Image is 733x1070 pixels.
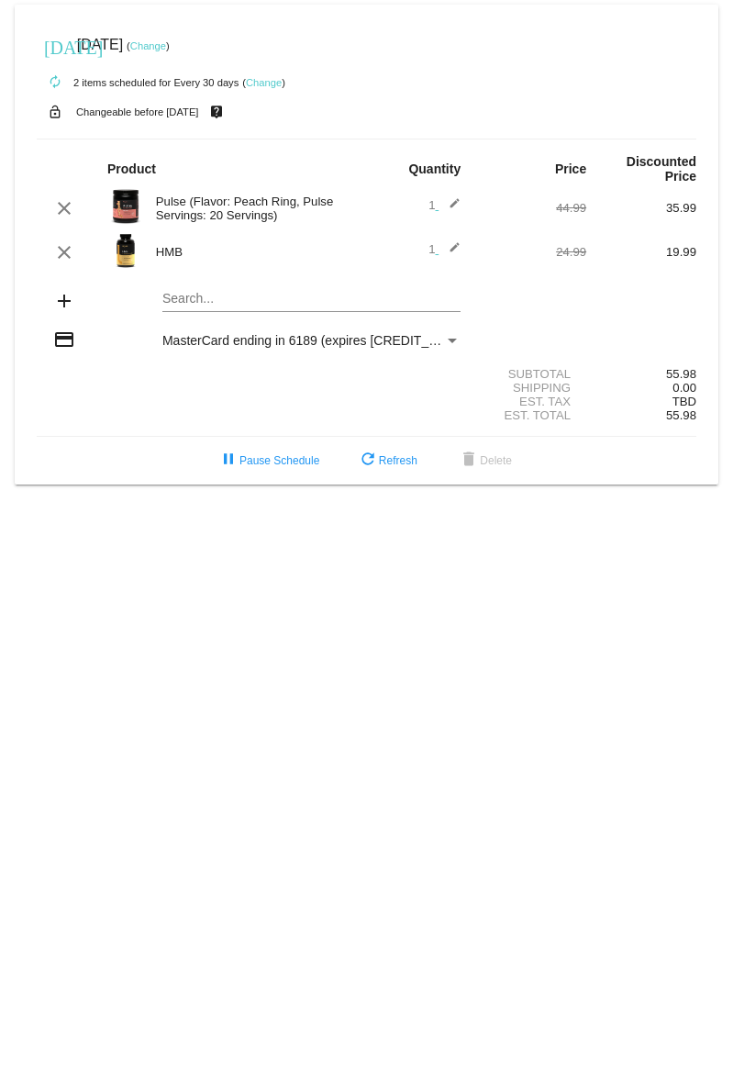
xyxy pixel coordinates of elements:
img: Pulse20S-Peach-Ring-Transp.png [107,188,144,225]
div: HMB [147,245,367,259]
mat-icon: add [53,290,75,312]
small: 2 items scheduled for Every 30 days [37,77,239,88]
img: Image-1-HMB-1000x1000-1.png [107,232,144,269]
button: Pause Schedule [203,444,334,477]
mat-icon: edit [439,241,461,263]
strong: Price [555,162,586,176]
div: 24.99 [476,245,586,259]
div: Subtotal [476,367,586,381]
div: 44.99 [476,201,586,215]
span: MasterCard ending in 6189 (expires [CREDIT_CARD_DATA]) [162,333,513,348]
small: Changeable before [DATE] [76,106,199,117]
span: Delete [458,454,512,467]
button: Refresh [342,444,432,477]
div: Pulse (Flavor: Peach Ring, Pulse Servings: 20 Servings) [147,195,367,222]
div: Shipping [476,381,586,395]
div: 19.99 [586,245,696,259]
strong: Discounted Price [627,154,696,184]
mat-icon: [DATE] [44,35,66,57]
span: Pause Schedule [217,454,319,467]
mat-icon: lock_open [44,100,66,124]
small: ( ) [127,40,170,51]
div: Est. Total [476,408,586,422]
div: 55.98 [586,367,696,381]
strong: Product [107,162,156,176]
mat-icon: clear [53,241,75,263]
div: 35.99 [586,201,696,215]
span: 0.00 [672,381,696,395]
a: Change [130,40,166,51]
small: ( ) [242,77,285,88]
span: Refresh [357,454,417,467]
span: TBD [672,395,696,408]
mat-icon: delete [458,450,480,472]
mat-icon: refresh [357,450,379,472]
input: Search... [162,292,461,307]
mat-icon: clear [53,197,75,219]
mat-icon: live_help [205,100,228,124]
a: Change [246,77,282,88]
span: 1 [428,198,461,212]
mat-icon: autorenew [44,72,66,94]
button: Delete [443,444,527,477]
mat-select: Payment Method [162,333,461,348]
mat-icon: credit_card [53,329,75,351]
span: 1 [428,242,461,256]
span: 55.98 [666,408,696,422]
strong: Quantity [408,162,461,176]
mat-icon: edit [439,197,461,219]
mat-icon: pause [217,450,239,472]
div: Est. Tax [476,395,586,408]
